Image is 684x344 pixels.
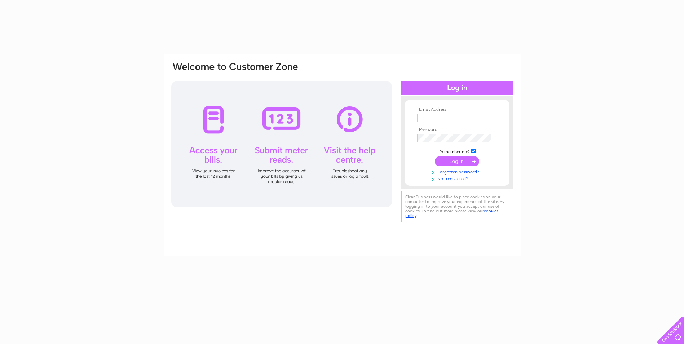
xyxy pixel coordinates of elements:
[401,191,513,222] div: Clear Business would like to place cookies on your computer to improve your experience of the sit...
[417,168,499,175] a: Forgotten password?
[415,127,499,132] th: Password:
[405,208,498,218] a: cookies policy
[415,147,499,155] td: Remember me?
[435,156,479,166] input: Submit
[415,107,499,112] th: Email Address:
[417,175,499,182] a: Not registered?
